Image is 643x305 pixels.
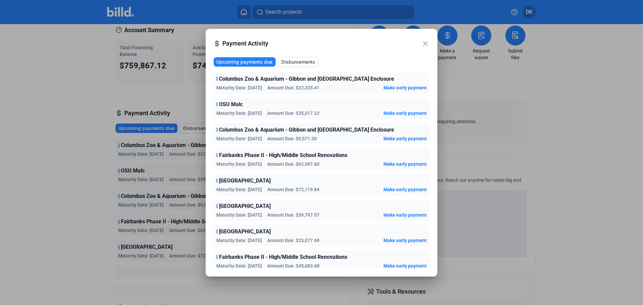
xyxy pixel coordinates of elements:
span: Fairbanks Phase II - High/Middle School Renovations [219,151,347,159]
span: [GEOGRAPHIC_DATA] [219,202,271,210]
button: Make early payment [383,84,427,91]
button: Make early payment [383,161,427,167]
span: Amount Due: $72,119.84 [267,186,319,193]
span: Amount Due: $9,571.30 [267,135,317,142]
span: Amount Due: $45,683.68 [267,262,319,269]
button: Make early payment [383,262,427,269]
span: Columbus Zoo & Aquarium - Gibbon and [GEOGRAPHIC_DATA] Enclosure [219,75,394,83]
span: Maturity Date: [DATE] [216,161,262,167]
span: Amount Due: $23,077.69 [267,237,319,244]
span: [GEOGRAPHIC_DATA] [219,228,271,236]
span: [GEOGRAPHIC_DATA] [219,177,271,185]
span: OSU Malc [219,100,243,108]
button: Make early payment [383,110,427,117]
span: Columbus Zoo & Aquarium - Gibbon and [GEOGRAPHIC_DATA] Enclosure [219,126,394,134]
span: Payment Activity [222,39,421,48]
mat-icon: close [421,40,429,48]
span: Disbursements [281,59,315,65]
span: Maturity Date: [DATE] [216,110,262,117]
button: Make early payment [383,237,427,244]
span: Amount Due: $22,335.41 [267,84,319,91]
span: Maturity Date: [DATE] [216,237,262,244]
span: Amount Due: $62,987.60 [267,161,319,167]
span: Fairbanks Phase II - High/Middle School Renovations [219,253,347,261]
span: Maturity Date: [DATE] [216,135,262,142]
span: Amount Due: $35,317.32 [267,110,319,117]
button: Upcoming payments due [214,57,276,67]
span: Maturity Date: [DATE] [216,212,262,218]
button: Disbursements [278,57,319,67]
button: Make early payment [383,186,427,193]
span: Maturity Date: [DATE] [216,186,262,193]
span: Maturity Date: [DATE] [216,84,262,91]
span: Upcoming payments due [216,59,272,65]
span: Maturity Date: [DATE] [216,262,262,269]
button: Make early payment [383,135,427,142]
button: Make early payment [383,212,427,218]
span: Amount Due: $39,797.07 [267,212,319,218]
